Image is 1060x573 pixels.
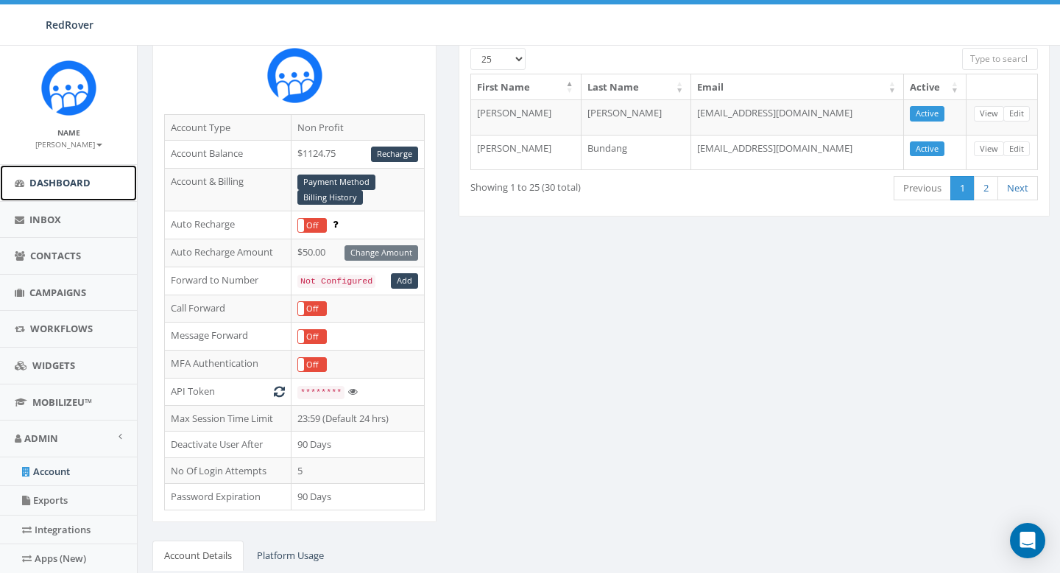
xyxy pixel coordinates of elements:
span: Widgets [32,359,75,372]
a: Recharge [371,147,418,162]
a: Next [997,176,1038,200]
td: MFA Authentication [165,351,291,379]
td: $50.00 [291,239,425,267]
td: Account & Billing [165,168,291,211]
input: Type to search [962,48,1038,70]
th: Active: activate to sort column ascending [904,74,967,100]
span: Inbox [29,213,61,226]
label: Off [298,219,326,233]
img: Rally_Corp_Icon.png [267,48,322,103]
td: Deactivate User After [165,432,291,458]
th: Email: activate to sort column ascending [691,74,904,100]
a: Billing History [297,190,363,205]
td: API Token [165,379,291,406]
a: Edit [1003,106,1030,122]
td: Password Expiration [165,484,291,510]
span: Contacts [30,249,81,262]
label: Off [298,358,326,372]
img: Rally_Corp_Icon.png [41,60,96,116]
a: Platform Usage [245,541,336,571]
td: [PERSON_NAME] [471,135,581,170]
code: Not Configured [297,275,375,288]
td: 90 Days [291,432,425,458]
td: Max Session Time Limit [165,405,291,432]
th: First Name: activate to sort column descending [471,74,581,100]
td: $1124.75 [291,141,425,169]
span: RedRover [46,18,93,32]
span: Enable to prevent campaign failure. [333,217,338,231]
td: No Of Login Attempts [165,457,291,484]
td: Non Profit [291,114,425,141]
a: View [974,141,1004,157]
i: Generate New Token [274,387,285,396]
td: Forward to Number [165,267,291,295]
td: Auto Recharge [165,211,291,239]
div: Open Intercom Messenger [1010,523,1045,558]
a: 2 [974,176,998,200]
td: Message Forward [165,323,291,351]
td: 90 Days [291,484,425,510]
small: [PERSON_NAME] [35,139,102,150]
a: Payment Method [297,175,375,190]
label: Off [298,330,326,344]
td: Auto Recharge Amount [165,239,291,267]
a: Edit [1003,141,1030,157]
label: Off [298,302,326,316]
a: Active [910,141,944,157]
td: Account Balance [165,141,291,169]
span: Workflows [30,322,93,335]
span: MobilizeU™ [32,396,92,409]
a: 1 [950,176,975,200]
div: OnOff [297,329,327,345]
div: Showing 1 to 25 (30 total) [470,175,694,194]
td: 5 [291,457,425,484]
td: 23:59 (Default 24 hrs) [291,405,425,432]
td: [EMAIL_ADDRESS][DOMAIN_NAME] [691,99,904,135]
small: Name [57,127,80,138]
a: Account Details [152,541,244,571]
a: Previous [894,176,951,200]
td: Bundang [582,135,691,170]
a: View [974,106,1004,122]
td: Account Type [165,114,291,141]
th: Last Name: activate to sort column ascending [582,74,691,100]
div: OnOff [297,301,327,317]
span: Admin [24,432,58,445]
td: [PERSON_NAME] [582,99,691,135]
div: OnOff [297,218,327,233]
a: Add [391,273,418,289]
td: [EMAIL_ADDRESS][DOMAIN_NAME] [691,135,904,170]
span: Campaigns [29,286,86,299]
td: Call Forward [165,295,291,323]
td: [PERSON_NAME] [471,99,581,135]
div: OnOff [297,357,327,373]
a: [PERSON_NAME] [35,137,102,150]
a: Active [910,106,944,122]
span: Dashboard [29,176,91,189]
